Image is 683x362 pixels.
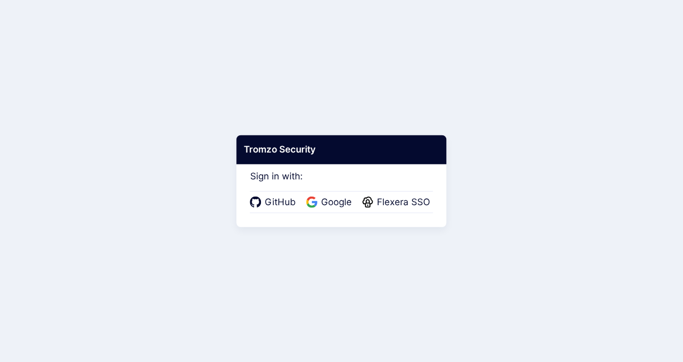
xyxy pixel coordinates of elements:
[307,196,355,209] a: Google
[261,196,299,209] span: GitHub
[250,196,299,209] a: GitHub
[374,196,433,209] span: Flexera SSO
[362,196,433,209] a: Flexera SSO
[250,156,433,213] div: Sign in with:
[318,196,355,209] span: Google
[236,135,446,164] div: Tromzo Security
